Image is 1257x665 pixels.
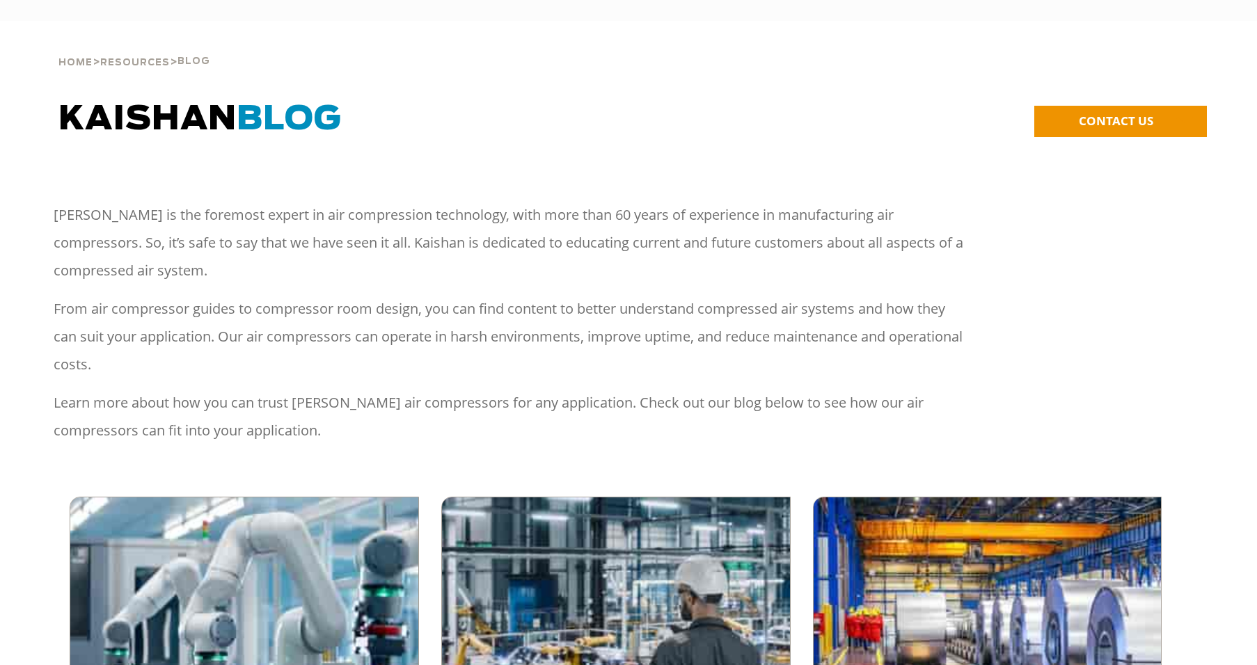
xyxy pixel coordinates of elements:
span: CONTACT US [1079,113,1153,129]
p: [PERSON_NAME] is the foremost expert in air compression technology, with more than 60 years of ex... [54,201,965,285]
span: Blog [177,57,210,66]
div: > > [58,21,210,74]
p: From air compressor guides to compressor room design, you can find content to better understand c... [54,295,965,378]
span: Home [58,58,93,67]
h1: Kaishan [58,100,909,139]
a: Home [58,56,93,68]
span: BLOG [237,103,342,136]
a: Resources [100,56,170,68]
a: CONTACT US [1034,106,1207,137]
span: Resources [100,58,170,67]
p: Learn more about how you can trust [PERSON_NAME] air compressors for any application. Check out o... [54,389,965,444]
